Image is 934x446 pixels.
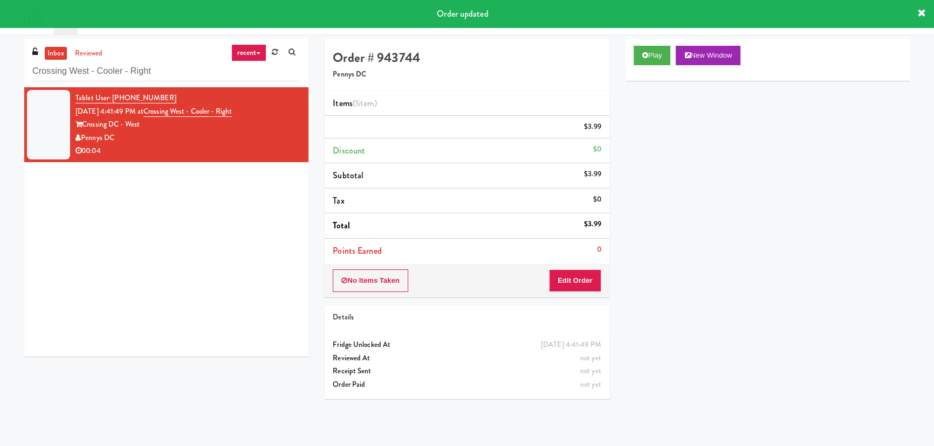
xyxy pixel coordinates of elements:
div: Crossing DC - West [75,118,300,131]
div: 00:04 [75,144,300,158]
span: (1 ) [353,97,377,109]
span: not yet [580,353,601,363]
span: Discount [333,144,365,157]
div: [DATE] 4:41:49 PM [541,338,601,352]
div: Details [333,311,601,324]
a: reviewed [72,47,106,60]
a: Crossing West - Cooler - Right [143,106,232,117]
div: 0 [597,243,601,256]
span: [DATE] 4:41:49 PM at [75,106,143,116]
a: inbox [45,47,67,60]
h4: Order # 943744 [333,51,601,65]
span: not yet [580,379,601,389]
div: $0 [593,193,601,206]
span: Subtotal [333,169,363,182]
a: Tablet User· [PHONE_NUMBER] [75,93,176,103]
ng-pluralize: item [358,97,374,109]
div: Pennys DC [75,131,300,145]
li: Tablet User· [PHONE_NUMBER][DATE] 4:41:49 PM atCrossing West - Cooler - RightCrossing DC - WestPe... [24,87,308,162]
div: Reviewed At [333,352,601,365]
div: $3.99 [584,168,601,181]
span: Tax [333,194,344,207]
button: No Items Taken [333,269,408,292]
span: Points Earned [333,245,381,257]
input: Search vision orders [32,61,300,81]
div: $3.99 [584,120,601,134]
button: New Window [676,46,740,65]
div: Receipt Sent [333,365,601,378]
span: Total [333,219,350,232]
span: Items [333,97,376,109]
div: $0 [593,143,601,156]
button: Play [634,46,671,65]
span: Order updated [437,8,488,20]
div: Fridge Unlocked At [333,338,601,352]
button: Edit Order [549,269,601,292]
span: not yet [580,366,601,376]
div: $3.99 [584,218,601,231]
a: recent [231,44,267,61]
span: · [PHONE_NUMBER] [109,93,176,103]
div: Order Paid [333,378,601,392]
h5: Pennys DC [333,71,601,79]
